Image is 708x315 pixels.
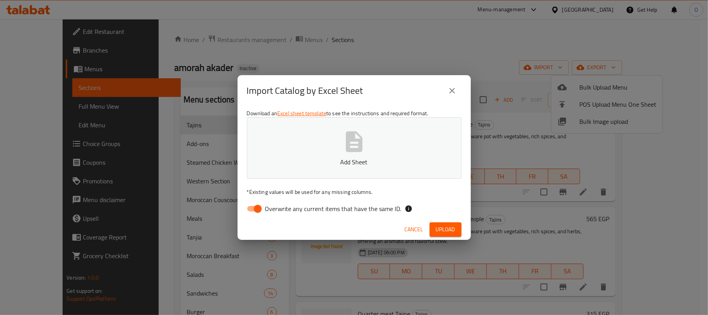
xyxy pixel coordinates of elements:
button: Add Sheet [247,117,462,179]
h2: Import Catalog by Excel Sheet [247,84,363,97]
svg: If the overwrite option isn't selected, then the items that match an existing ID will be ignored ... [405,205,413,213]
a: Excel sheet template [277,108,326,118]
p: Existing values will be used for any missing columns. [247,188,462,196]
p: Add Sheet [259,157,449,167]
span: Upload [436,225,455,234]
button: Upload [430,222,462,237]
div: Download an to see the instructions and required format. [238,106,471,219]
span: Overwrite any current items that have the same ID. [265,204,402,213]
span: Cancel [405,225,423,234]
button: close [443,81,462,100]
button: Cancel [402,222,427,237]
